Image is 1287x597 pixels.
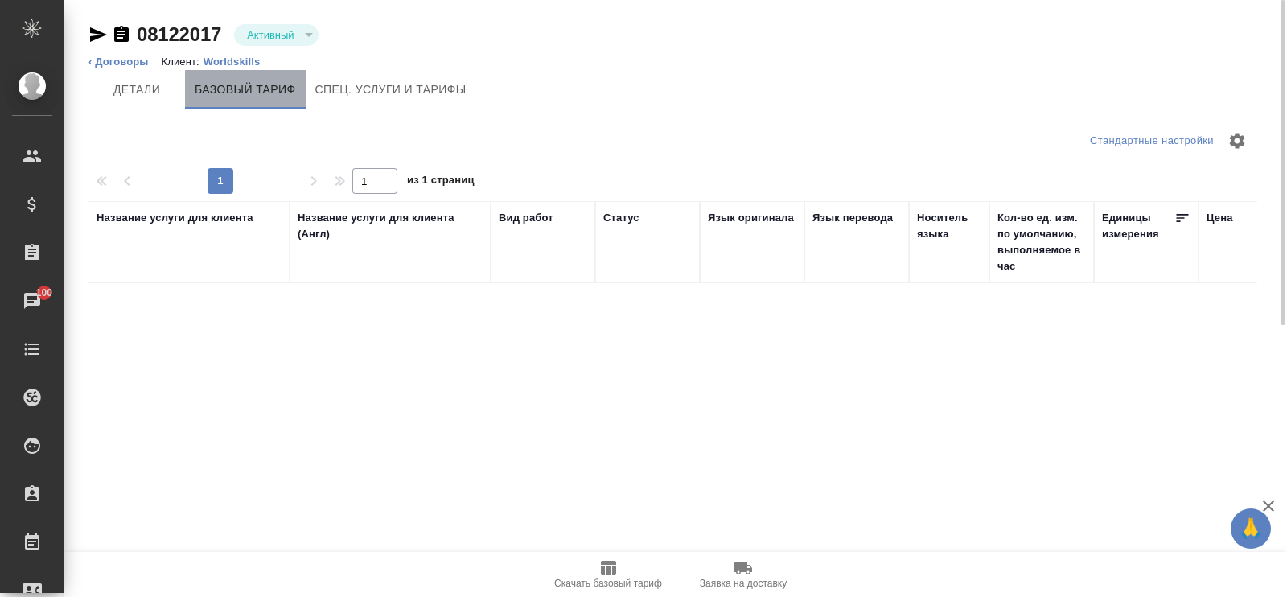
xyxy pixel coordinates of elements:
button: Скопировать ссылку [112,25,131,44]
div: Язык перевода [812,210,893,226]
div: Цена [1207,210,1233,226]
div: Вид работ [499,210,553,226]
span: Настроить таблицу [1218,121,1256,160]
nav: breadcrumb [88,54,1269,70]
div: Кол-во ед. изм. по умолчанию, выполняемое в час [997,210,1086,274]
div: Носитель языка [917,210,981,242]
button: Скачать базовый тариф [541,552,676,597]
div: Язык оригинала [708,210,794,226]
a: 08122017 [137,23,221,45]
span: 🙏 [1237,512,1264,546]
div: Активный [234,24,318,46]
span: Спец. услуги и тарифы [315,80,467,100]
div: split button [1086,129,1218,154]
a: Worldskills [204,56,273,68]
button: Заявка на доставку [676,552,811,597]
button: 🙏 [1231,508,1271,549]
div: Название услуги для клиента [97,210,253,226]
a: ‹ Договоры [88,56,149,68]
span: Заявка на доставку [700,578,787,589]
div: Название услуги для клиента (Англ) [298,210,483,242]
span: 100 [27,285,63,301]
span: из 1 страниц [407,171,475,194]
p: Клиент: [162,56,204,68]
button: Активный [242,28,298,42]
span: Базовый тариф [195,80,296,100]
span: Скачать базовый тариф [554,578,662,589]
button: Скопировать ссылку для ЯМессенджера [88,25,108,44]
span: Детали [98,80,175,100]
a: 100 [4,281,60,321]
div: Статус [603,210,639,226]
div: Единицы измерения [1102,210,1174,242]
